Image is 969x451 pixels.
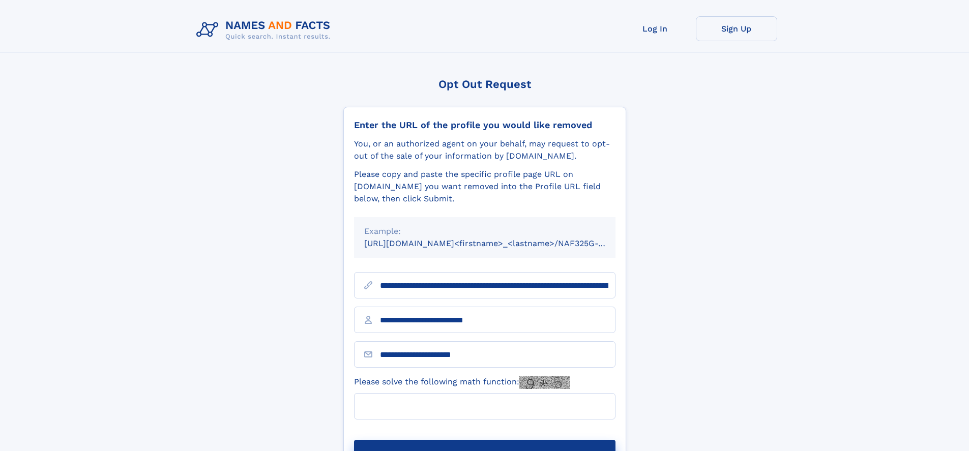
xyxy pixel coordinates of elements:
img: Logo Names and Facts [192,16,339,44]
a: Log In [614,16,696,41]
div: Please copy and paste the specific profile page URL on [DOMAIN_NAME] you want removed into the Pr... [354,168,615,205]
a: Sign Up [696,16,777,41]
div: Enter the URL of the profile you would like removed [354,119,615,131]
div: Opt Out Request [343,78,626,91]
div: You, or an authorized agent on your behalf, may request to opt-out of the sale of your informatio... [354,138,615,162]
div: Example: [364,225,605,237]
label: Please solve the following math function: [354,376,570,389]
small: [URL][DOMAIN_NAME]<firstname>_<lastname>/NAF325G-xxxxxxxx [364,238,635,248]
